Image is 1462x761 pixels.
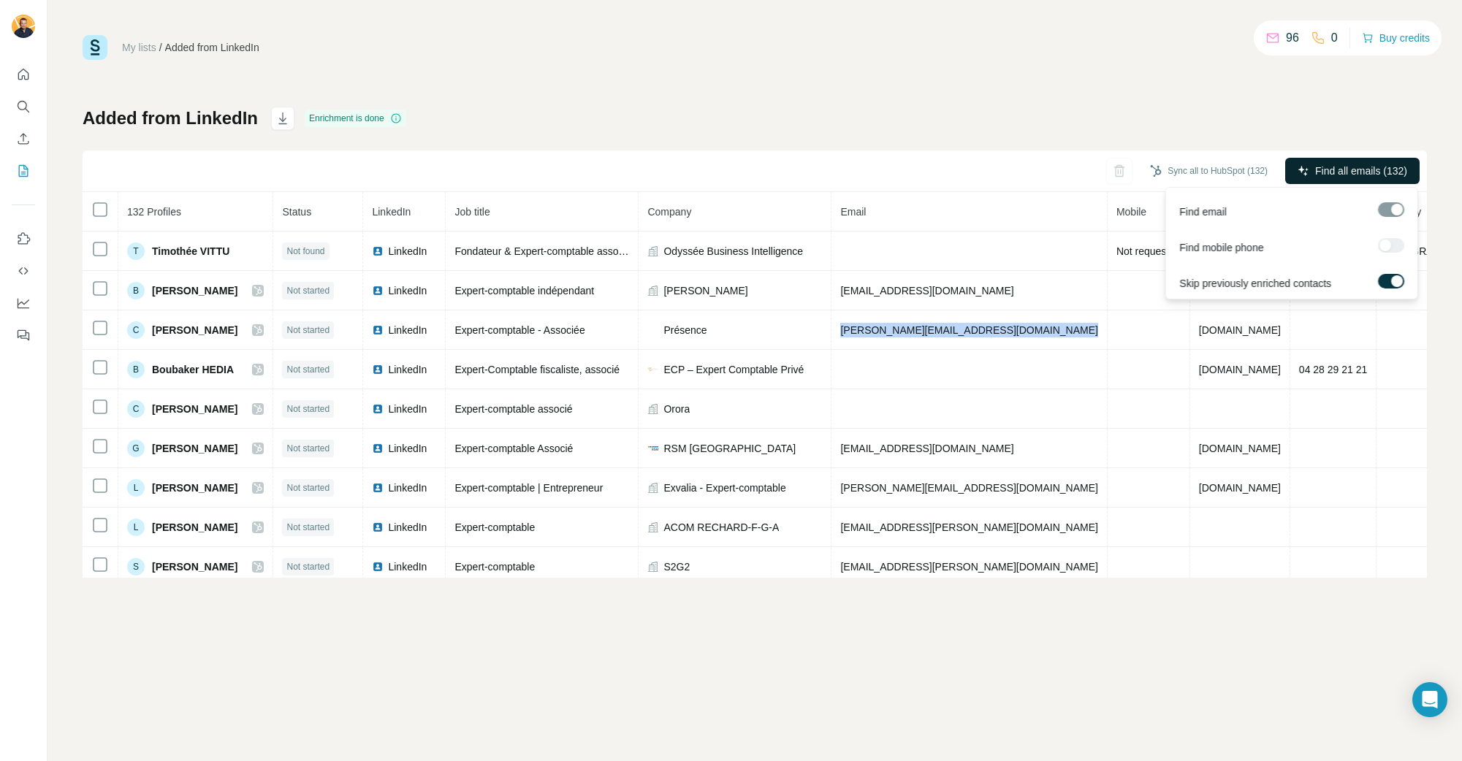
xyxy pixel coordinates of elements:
div: L [127,519,145,536]
span: Skip previously enriched contacts [1179,276,1331,291]
span: [EMAIL_ADDRESS][PERSON_NAME][DOMAIN_NAME] [840,521,1097,533]
span: [PERSON_NAME][EMAIL_ADDRESS][DOMAIN_NAME] [840,482,1097,494]
span: [PERSON_NAME] [152,441,237,456]
span: LinkedIn [372,206,411,218]
span: ECP – Expert Comptable Privé [663,362,804,377]
div: Added from LinkedIn [165,40,259,55]
span: Boubaker HEDIA [152,362,234,377]
span: LinkedIn [388,481,427,495]
img: company-logo [647,443,659,454]
span: LinkedIn [388,323,427,337]
span: LinkedIn [388,441,427,456]
span: [DOMAIN_NAME] [1199,324,1281,336]
img: LinkedIn logo [372,403,384,415]
div: B [127,282,145,299]
button: Dashboard [12,290,35,316]
span: [DOMAIN_NAME] [1199,364,1281,375]
span: Expert-comptable | Entrepreneur [454,482,603,494]
span: Expert-comptable [454,521,535,533]
span: Expert-comptable indépendant [454,285,594,297]
div: C [127,400,145,418]
div: T [127,242,145,260]
span: Job title [454,206,490,218]
button: Search [12,93,35,120]
span: 04 28 29 21 21 [1299,364,1367,375]
span: Expert-comptable [454,561,535,573]
img: Avatar [12,15,35,38]
button: Buy credits [1362,28,1430,48]
span: [PERSON_NAME][EMAIL_ADDRESS][DOMAIN_NAME] [840,324,1097,336]
span: Expert-Comptable fiscaliste, associé [454,364,620,375]
p: 0 [1331,29,1338,47]
span: Expert-comptable Associé [454,443,573,454]
span: [EMAIL_ADDRESS][DOMAIN_NAME] [840,443,1013,454]
div: S [127,558,145,575]
span: Mobile [1116,206,1146,218]
span: Not started [286,402,330,416]
span: LinkedIn [388,559,427,574]
button: Enrich CSV [12,126,35,152]
div: B [127,361,145,378]
span: [PERSON_NAME] [152,283,237,298]
span: [EMAIL_ADDRESS][PERSON_NAME][DOMAIN_NAME] [840,561,1097,573]
img: LinkedIn logo [372,443,384,454]
button: My lists [12,158,35,184]
span: [DOMAIN_NAME] [1199,482,1281,494]
span: Timothée VITTU [152,244,229,259]
span: LinkedIn [388,244,427,259]
span: Status [282,206,311,218]
img: Surfe Logo [83,35,107,60]
span: Fondateur & Expert-comptable associé [454,245,631,257]
p: 96 [1286,29,1299,47]
div: Open Intercom Messenger [1412,682,1447,717]
span: RSM [GEOGRAPHIC_DATA] [663,441,796,456]
img: company-logo [647,364,659,375]
span: Email [840,206,866,218]
span: Not found [286,245,324,258]
div: Enrichment is done [305,110,406,127]
span: [PERSON_NAME] [152,402,237,416]
span: LinkedIn [388,362,427,377]
li: / [159,40,162,55]
span: Not started [286,442,330,455]
img: LinkedIn logo [372,521,384,533]
span: Exvalia - Expert-comptable [663,481,785,495]
span: 132 Profiles [127,206,181,218]
button: Feedback [12,322,35,348]
span: LinkedIn [388,402,427,416]
img: LinkedIn logo [372,561,384,573]
span: Not started [286,324,330,337]
span: Expert-comptable - Associée [454,324,585,336]
span: Not started [286,284,330,297]
span: [EMAIL_ADDRESS][DOMAIN_NAME] [840,285,1013,297]
img: company-logo [647,328,659,332]
span: Find mobile phone [1179,240,1263,255]
span: Orora [663,402,690,416]
img: LinkedIn logo [372,482,384,494]
img: LinkedIn logo [372,245,384,257]
span: LinkedIn [388,520,427,535]
img: LinkedIn logo [372,285,384,297]
span: ACOM RECHARD-F-G-A [663,520,779,535]
span: Find email [1179,204,1227,219]
span: Présence [663,323,707,337]
div: G [127,440,145,457]
span: Not started [286,363,330,376]
a: My lists [122,42,156,53]
span: LinkedIn [388,283,427,298]
span: Not started [286,521,330,534]
span: Company [647,206,691,218]
span: [PERSON_NAME] [152,559,237,574]
span: Find all emails (132) [1315,164,1407,178]
span: Not started [286,560,330,573]
h1: Added from LinkedIn [83,107,258,130]
span: S2G2 [663,559,690,574]
span: [PERSON_NAME] [152,520,237,535]
div: C [127,321,145,339]
span: [PERSON_NAME] [152,323,237,337]
img: LinkedIn logo [372,364,384,375]
span: Not requested [1116,245,1181,257]
span: Expert-comptable associé [454,403,572,415]
button: Sync all to HubSpot (132) [1140,160,1278,182]
button: Quick start [12,61,35,88]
